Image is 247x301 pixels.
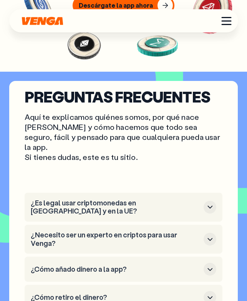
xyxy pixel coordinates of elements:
button: Menú [220,15,232,27]
div: Descárgate la app ahora [79,2,153,9]
p: Aquí te explicamos quiénes somos, por qué nace [PERSON_NAME] y cómo hacemos que todo sea seguro, ... [25,112,222,162]
button: ¿Cómo añado dinero a la app? [31,263,216,276]
img: ETH [61,22,108,69]
h3: ¿Cómo añado dinero a la app? [31,265,201,274]
svg: Inicio [21,17,64,25]
h3: ¿Es legal usar criptomonedas en [GEOGRAPHIC_DATA] y en la UE? [31,199,201,215]
button: ¿Necesito ser un experto en criptos para usar Venga? [31,231,216,247]
img: MKR [131,20,184,69]
button: ¿Es legal usar criptomonedas en [GEOGRAPHIC_DATA] y en la UE? [31,199,216,215]
h3: ¿Necesito ser un experto en criptos para usar Venga? [31,231,201,247]
h2: Preguntas Frecuentes [25,89,222,104]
